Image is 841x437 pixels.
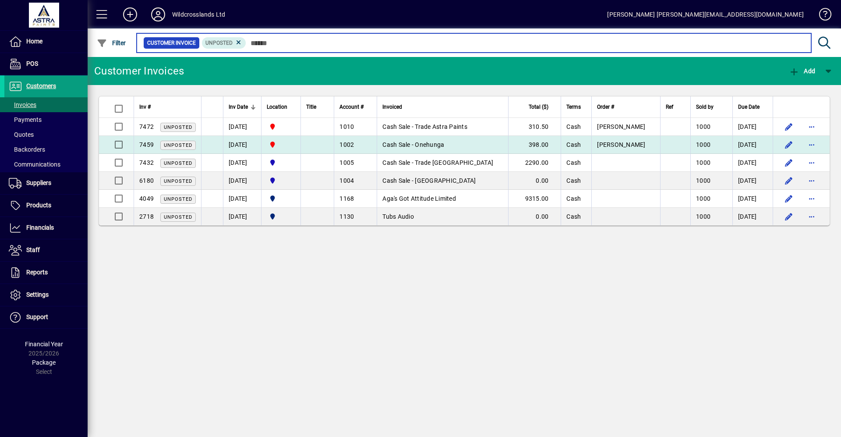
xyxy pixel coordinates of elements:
span: Payments [9,116,42,123]
span: 7459 [139,141,154,148]
span: Financials [26,224,54,231]
span: Christchurch [267,158,295,167]
a: Quotes [4,127,88,142]
span: Ref [666,102,673,112]
div: Order # [597,102,654,112]
button: More options [805,174,819,188]
button: Add [787,63,817,79]
td: [DATE] [223,154,261,172]
span: 1000 [696,177,710,184]
span: Products [26,202,51,209]
span: 1000 [696,123,710,130]
a: Support [4,306,88,328]
span: Panmure [267,212,295,221]
span: Customers [26,82,56,89]
button: More options [805,138,819,152]
span: [PERSON_NAME] [597,123,645,130]
div: Account # [339,102,371,112]
div: Total ($) [514,102,556,112]
button: Add [116,7,144,22]
td: [DATE] [732,136,773,154]
td: 0.00 [508,208,561,225]
span: 1010 [339,123,354,130]
td: [DATE] [223,190,261,208]
span: Account # [339,102,364,112]
a: Knowledge Base [813,2,830,30]
td: [DATE] [223,208,261,225]
button: More options [805,120,819,134]
a: Invoices [4,97,88,112]
a: Backorders [4,142,88,157]
td: [DATE] [223,118,261,136]
div: Inv Date [229,102,256,112]
span: 1130 [339,213,354,220]
span: Unposted [164,214,192,220]
span: Filter [97,39,126,46]
td: [DATE] [223,136,261,154]
span: 7432 [139,159,154,166]
div: Customer Invoices [94,64,184,78]
td: [DATE] [732,154,773,172]
a: Products [4,195,88,217]
span: 6180 [139,177,154,184]
button: More options [805,156,819,170]
a: Communications [4,157,88,172]
td: 398.00 [508,136,561,154]
td: [DATE] [223,172,261,190]
span: Staff [26,246,40,253]
span: Backorders [9,146,45,153]
span: Cash [566,177,581,184]
a: Reports [4,262,88,284]
td: [DATE] [732,190,773,208]
span: Unposted [164,142,192,148]
div: Wildcrosslands Ltd [172,7,225,21]
span: Terms [566,102,581,112]
span: Home [26,38,42,45]
span: Reports [26,269,48,276]
span: 1000 [696,213,710,220]
span: Add [789,68,815,75]
button: More options [805,192,819,206]
span: Inv # [139,102,151,112]
button: Edit [782,192,796,206]
span: POS [26,60,38,67]
span: Settings [26,291,49,298]
span: 1000 [696,195,710,202]
span: Cash [566,213,581,220]
span: Cash [566,195,581,202]
a: Suppliers [4,172,88,194]
span: 1168 [339,195,354,202]
span: Christchurch [267,176,295,185]
td: [DATE] [732,172,773,190]
span: Onehunga [267,122,295,131]
span: Cash Sale - Trade Astra Paints [382,123,467,130]
span: Sold by [696,102,714,112]
div: Due Date [738,102,767,112]
div: Location [267,102,295,112]
td: 0.00 [508,172,561,190]
span: 7472 [139,123,154,130]
div: Sold by [696,102,727,112]
button: Edit [782,156,796,170]
a: Settings [4,284,88,306]
span: Unposted [164,196,192,202]
a: Financials [4,217,88,239]
a: Payments [4,112,88,127]
span: [PERSON_NAME] [597,141,645,148]
span: Cash [566,159,581,166]
span: Invoices [9,101,36,108]
a: POS [4,53,88,75]
button: Filter [95,35,128,51]
span: Tubs Audio [382,213,414,220]
span: Cash Sale - Trade [GEOGRAPHIC_DATA] [382,159,493,166]
button: More options [805,210,819,224]
span: Unposted [164,160,192,166]
span: Title [306,102,316,112]
div: Invoiced [382,102,503,112]
span: Customer Invoice [147,39,196,47]
span: Location [267,102,287,112]
div: [PERSON_NAME] [PERSON_NAME][EMAIL_ADDRESS][DOMAIN_NAME] [607,7,804,21]
mat-chip: Customer Invoice Status: Unposted [202,37,246,49]
span: Inv Date [229,102,248,112]
span: Cash Sale - Onehunga [382,141,444,148]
